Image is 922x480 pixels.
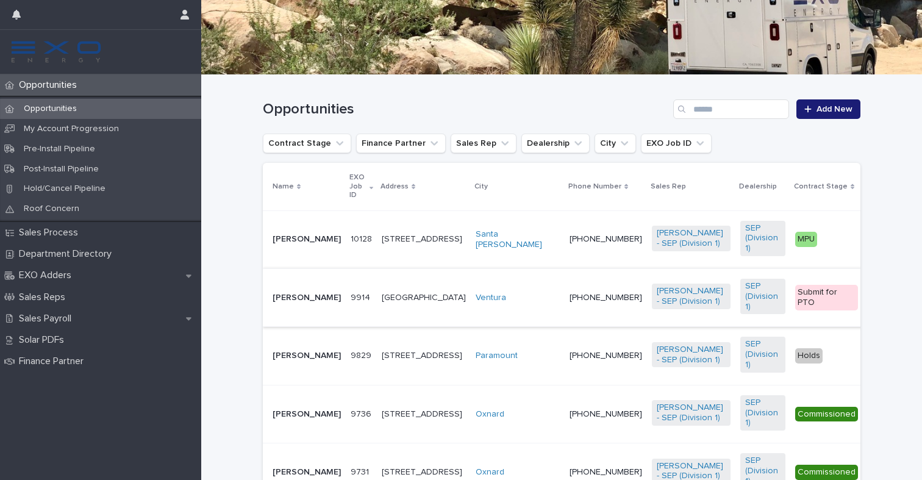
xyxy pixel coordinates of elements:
a: [PHONE_NUMBER] [570,235,642,243]
button: Sales Rep [451,134,516,153]
span: Add New [817,105,852,113]
p: [PERSON_NAME] [273,409,341,420]
p: 9736 [351,407,374,420]
a: [PERSON_NAME] - SEP (Division 1) [657,286,726,307]
input: Search [673,99,789,119]
a: [PERSON_NAME] - SEP (Division 1) [657,403,726,423]
p: 9731 [351,465,371,478]
button: Dealership [521,134,590,153]
p: [PERSON_NAME] [273,351,341,361]
p: Solar PDFs [14,334,74,346]
button: EXO Job ID [641,134,712,153]
a: SEP (Division 1) [745,398,781,428]
div: Commissioned [795,465,858,480]
p: [PERSON_NAME] [273,234,341,245]
a: Ventura [476,293,506,303]
p: Department Directory [14,248,121,260]
a: Oxnard [476,467,504,478]
a: SEP (Division 1) [745,339,781,370]
div: Submit for PTO [795,285,858,310]
p: Address [381,180,409,193]
a: [PHONE_NUMBER] [570,351,642,360]
a: [PHONE_NUMBER] [570,468,642,476]
p: Name [273,180,294,193]
p: [STREET_ADDRESS] [382,234,466,245]
p: Sales Process [14,227,88,238]
a: Paramount [476,351,518,361]
p: [PERSON_NAME] [273,293,341,303]
a: [PHONE_NUMBER] [570,410,642,418]
p: 9914 [351,290,373,303]
p: 10128 [351,232,374,245]
p: City [474,180,488,193]
p: Hold/Cancel Pipeline [14,184,115,194]
p: Roof Concern [14,204,89,214]
button: Finance Partner [356,134,446,153]
p: 9829 [351,348,374,361]
a: Add New [796,99,860,119]
p: Finance Partner [14,356,93,367]
p: [STREET_ADDRESS] [382,351,466,361]
p: [STREET_ADDRESS] [382,409,466,420]
p: Post-Install Pipeline [14,164,109,174]
p: Pre-Install Pipeline [14,144,105,154]
div: Commissioned [795,407,858,422]
div: MPU [795,232,817,247]
p: Opportunities [14,104,87,114]
p: [GEOGRAPHIC_DATA] [382,293,466,303]
div: Holds [795,348,823,364]
p: Contract Stage [794,180,848,193]
p: EXO Adders [14,270,81,281]
p: [STREET_ADDRESS] [382,467,466,478]
p: [PERSON_NAME] [273,467,341,478]
p: Phone Number [568,180,621,193]
a: [PHONE_NUMBER] [570,293,642,302]
button: City [595,134,636,153]
p: Opportunities [14,79,87,91]
img: FKS5r6ZBThi8E5hshIGi [10,40,102,64]
a: [PERSON_NAME] - SEP (Division 1) [657,228,726,249]
a: SEP (Division 1) [745,281,781,312]
a: Oxnard [476,409,504,420]
button: Contract Stage [263,134,351,153]
a: [PERSON_NAME] - SEP (Division 1) [657,345,726,365]
p: Dealership [739,180,777,193]
p: Sales Rep [651,180,686,193]
h1: Opportunities [263,101,668,118]
a: SEP (Division 1) [745,223,781,254]
p: My Account Progression [14,124,129,134]
p: EXO Job ID [349,171,366,202]
p: Sales Reps [14,292,75,303]
p: Sales Payroll [14,313,81,324]
a: Santa [PERSON_NAME] [476,229,560,250]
